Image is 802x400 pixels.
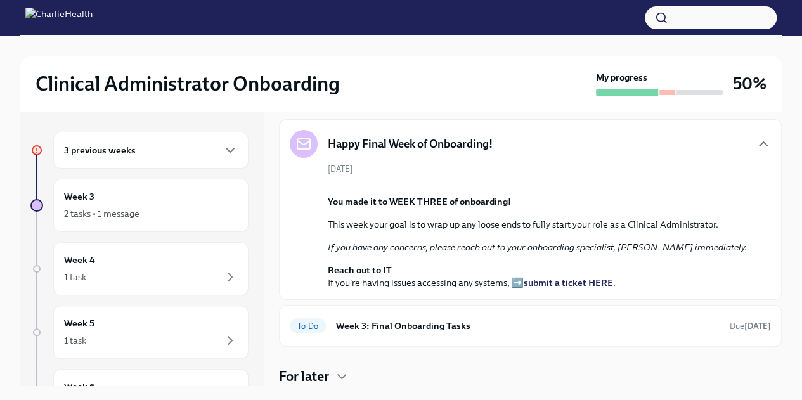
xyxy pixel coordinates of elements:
a: Week 32 tasks • 1 message [30,179,249,232]
strong: Reach out to IT [328,264,392,276]
a: To DoWeek 3: Final Onboarding TasksDue[DATE] [290,316,771,336]
strong: My progress [596,71,647,84]
span: August 30th, 2025 10:00 [730,320,771,332]
p: This week your goal is to wrap up any loose ends to fully start your role as a Clinical Administr... [328,218,747,231]
div: 2 tasks • 1 message [64,207,139,220]
span: To Do [290,321,326,331]
h6: 3 previous weeks [64,143,136,157]
a: Week 51 task [30,306,249,359]
h2: Clinical Administrator Onboarding [36,71,340,96]
img: CharlieHealth [25,8,93,28]
strong: You made it to WEEK THREE of onboarding! [328,196,511,207]
div: 1 task [64,271,86,283]
h3: 50% [733,72,766,95]
div: 1 task [64,334,86,347]
h6: Week 3: Final Onboarding Tasks [336,319,720,333]
h4: For later [279,367,329,386]
div: 3 previous weeks [53,132,249,169]
span: [DATE] [328,163,352,175]
div: For later [279,367,782,386]
a: submit a ticket HERE [524,277,613,288]
h6: Week 4 [64,253,95,267]
span: Due [730,321,771,331]
a: Week 41 task [30,242,249,295]
h6: Week 6 [64,380,95,394]
strong: [DATE] [744,321,771,331]
em: If you have any concerns, please reach out to your onboarding specialist, [PERSON_NAME] immediately. [328,242,747,253]
h6: Week 3 [64,190,94,203]
h6: Week 5 [64,316,94,330]
h5: Happy Final Week of Onboarding! [328,136,493,152]
p: If you're having issues accessing any systems, ➡️ . [328,264,747,289]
